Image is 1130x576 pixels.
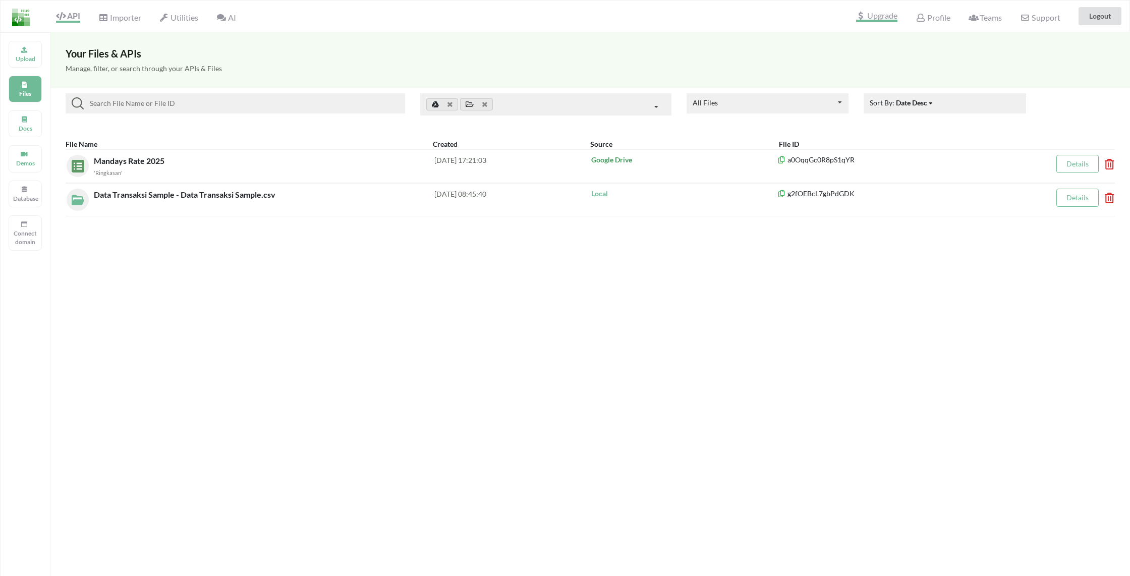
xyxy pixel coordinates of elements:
[1066,159,1089,168] a: Details
[591,189,777,199] p: Local
[693,99,718,106] div: All Files
[590,140,612,148] b: Source
[779,140,799,148] b: File ID
[13,194,37,203] p: Database
[12,9,30,26] img: LogoIcon.png
[1056,189,1099,207] button: Details
[94,156,166,165] span: Mandays Rate 2025
[72,97,84,109] img: searchIcon.svg
[13,159,37,167] p: Demos
[66,140,97,148] b: File Name
[591,155,777,165] p: Google Drive
[56,11,80,21] span: API
[870,98,934,107] span: Sort By:
[98,13,141,22] span: Importer
[13,89,37,98] p: Files
[916,13,950,22] span: Profile
[216,13,236,22] span: AI
[777,155,1006,165] p: a0OqqGc0R8pS1qYR
[13,229,37,246] p: Connect domain
[94,190,277,199] span: Data Transaksi Sample - Data Transaksi Sample.csv
[1020,14,1060,22] span: Support
[159,13,198,22] span: Utilities
[856,12,897,22] span: Upgrade
[13,124,37,133] p: Docs
[433,140,458,148] b: Created
[1066,193,1089,202] a: Details
[67,189,84,206] img: localFileIcon.eab6d1cc.svg
[896,97,927,108] div: Date Desc
[66,65,1115,73] h5: Manage, filter, or search through your APIs & Files
[84,97,401,109] input: Search File Name or File ID
[67,155,84,172] img: sheets.7a1b7961.svg
[94,169,123,176] small: 'Ringkasan'
[434,155,590,177] div: [DATE] 17:21:03
[13,54,37,63] p: Upload
[777,189,1006,199] p: g2fOEBcL7gbPdGDK
[969,13,1002,22] span: Teams
[1056,155,1099,173] button: Details
[434,189,590,211] div: [DATE] 08:45:40
[1079,7,1121,25] button: Logout
[66,47,1115,60] h3: Your Files & APIs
